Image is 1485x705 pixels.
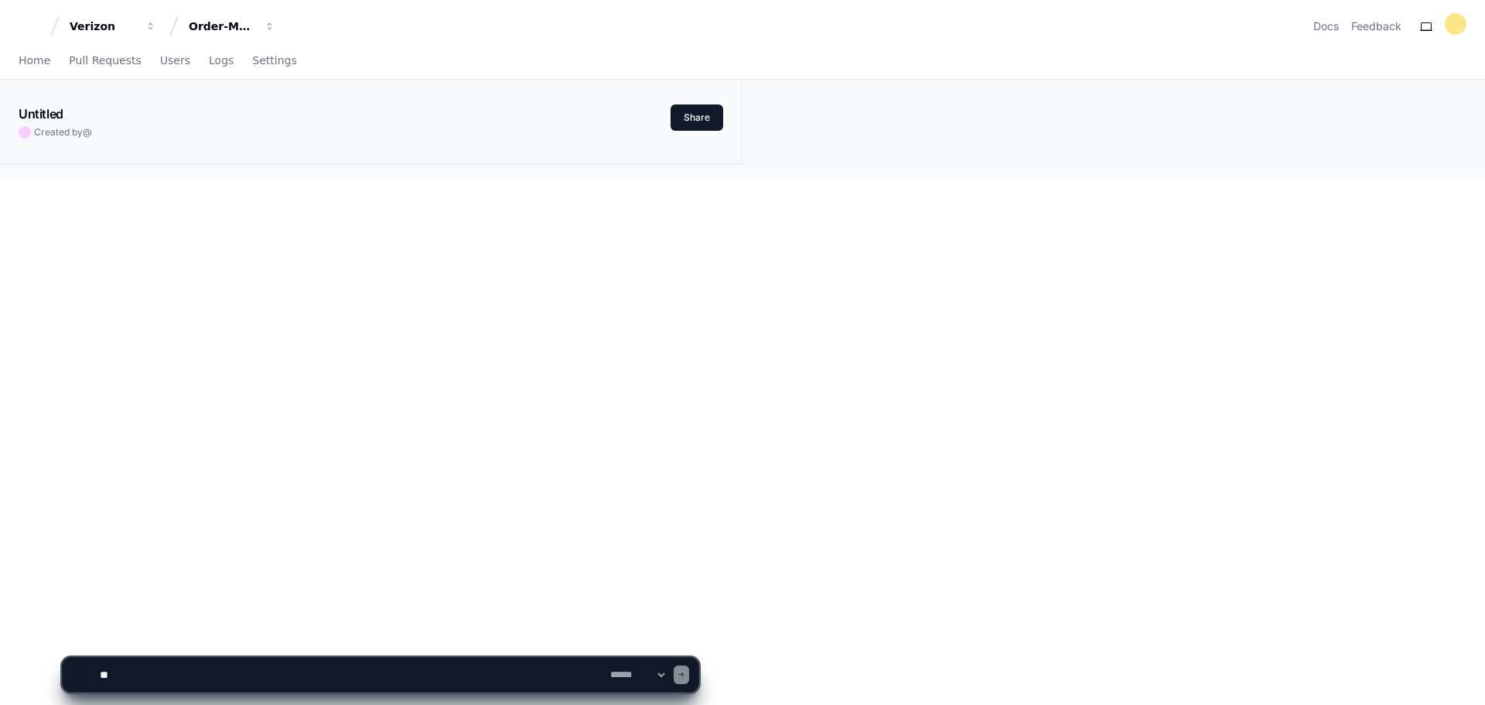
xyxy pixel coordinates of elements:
button: Verizon [63,12,162,40]
span: Logs [209,56,234,65]
span: Users [160,56,190,65]
a: Logs [209,43,234,79]
a: Pull Requests [69,43,141,79]
div: Order-Management-Legacy [189,19,255,34]
span: Pull Requests [69,56,141,65]
button: Share [671,104,723,131]
span: Home [19,56,50,65]
span: Settings [252,56,296,65]
div: Verizon [70,19,136,34]
span: @ [83,126,92,138]
a: Docs [1313,19,1339,34]
a: Users [160,43,190,79]
a: Home [19,43,50,79]
a: Settings [252,43,296,79]
h1: Untitled [19,104,63,123]
span: Created by [34,126,92,139]
button: Feedback [1351,19,1401,34]
button: Order-Management-Legacy [183,12,282,40]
